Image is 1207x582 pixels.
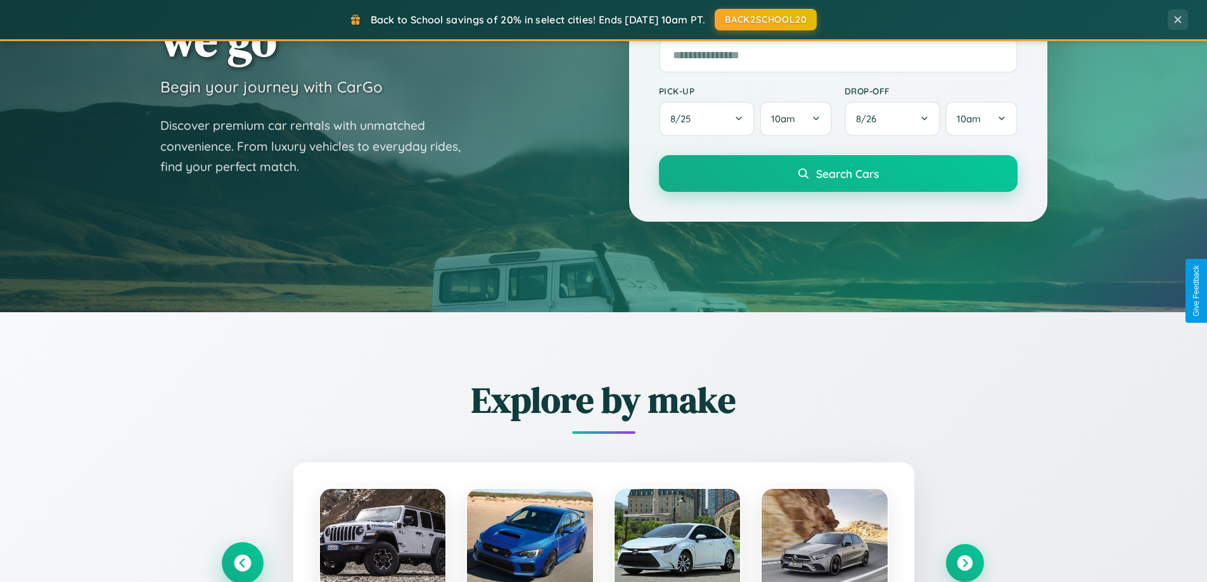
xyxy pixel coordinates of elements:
span: 8 / 25 [670,113,697,125]
div: Give Feedback [1192,265,1201,317]
label: Pick-up [659,85,832,96]
span: Search Cars [816,167,879,180]
span: 10am [957,113,981,125]
button: 10am [945,101,1017,136]
span: 8 / 26 [856,113,883,125]
p: Discover premium car rentals with unmatched convenience. From luxury vehicles to everyday rides, ... [160,115,477,177]
h2: Explore by make [224,376,984,424]
button: 8/25 [659,101,755,136]
span: 10am [771,113,795,125]
button: Search Cars [659,155,1018,192]
button: 8/26 [845,101,941,136]
label: Drop-off [845,85,1018,96]
h3: Begin your journey with CarGo [160,77,383,96]
span: Back to School savings of 20% in select cities! Ends [DATE] 10am PT. [371,13,705,26]
button: BACK2SCHOOL20 [715,9,817,30]
button: 10am [760,101,831,136]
